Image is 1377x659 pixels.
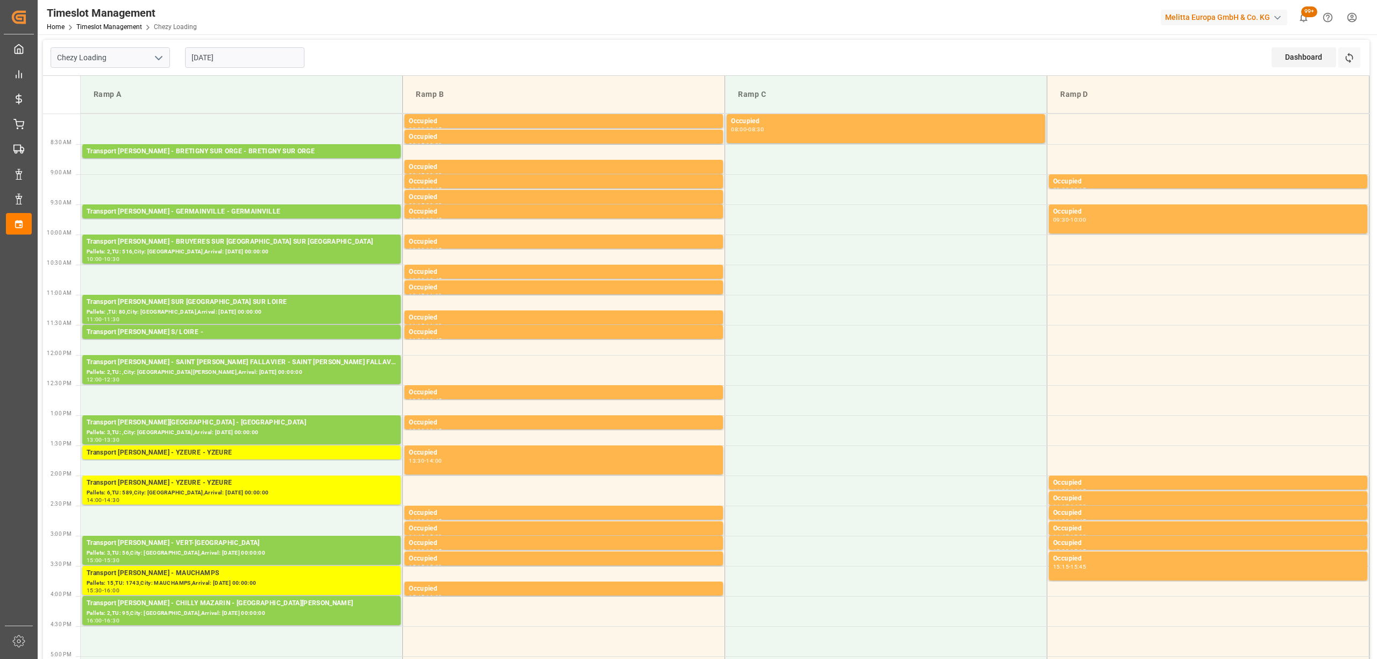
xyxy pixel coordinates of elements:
[87,549,396,558] div: Pallets: 3,TU: 56,City: [GEOGRAPHIC_DATA],Arrival: [DATE] 00:00:00
[87,377,102,382] div: 12:00
[409,448,719,458] div: Occupied
[1272,47,1336,67] div: Dashboard
[47,260,72,266] span: 10:30 AM
[426,398,442,403] div: 12:45
[409,187,424,192] div: 09:00
[409,428,424,433] div: 13:00
[87,247,396,257] div: Pallets: 2,TU: 516,City: [GEOGRAPHIC_DATA],Arrival: [DATE] 00:00:00
[426,428,442,433] div: 13:15
[747,127,748,132] div: -
[426,127,442,132] div: 08:15
[1053,478,1363,488] div: Occupied
[87,609,396,618] div: Pallets: 2,TU: 95,City: [GEOGRAPHIC_DATA],Arrival: [DATE] 00:00:00
[102,618,104,623] div: -
[1070,504,1086,509] div: 14:30
[87,217,396,226] div: Pallets: ,TU: 140,City: [GEOGRAPHIC_DATA],Arrival: [DATE] 00:00:00
[51,410,72,416] span: 1:00 PM
[1069,534,1070,539] div: -
[409,327,719,338] div: Occupied
[104,437,119,442] div: 13:30
[87,207,396,217] div: Transport [PERSON_NAME] - GERMAINVILLE - GERMAINVILLE
[51,200,72,206] span: 9:30 AM
[1070,187,1086,192] div: 09:15
[409,519,424,523] div: 14:30
[87,257,102,261] div: 10:00
[51,591,72,597] span: 4:00 PM
[424,278,426,282] div: -
[426,247,442,252] div: 10:15
[87,558,102,563] div: 15:00
[1053,538,1363,549] div: Occupied
[409,176,719,187] div: Occupied
[424,458,426,463] div: -
[748,127,764,132] div: 08:30
[409,458,424,463] div: 13:30
[424,143,426,147] div: -
[87,338,396,347] div: Pallets: 2,TU: 30,City: ,Arrival: [DATE] 00:00:00
[731,116,1041,127] div: Occupied
[409,132,719,143] div: Occupied
[409,116,719,127] div: Occupied
[87,437,102,442] div: 13:00
[409,564,424,569] div: 15:15
[87,448,396,458] div: Transport [PERSON_NAME] - YZEURE - YZEURE
[424,293,426,298] div: -
[1069,519,1070,523] div: -
[409,584,719,594] div: Occupied
[1053,519,1069,523] div: 14:30
[1053,176,1363,187] div: Occupied
[1069,187,1070,192] div: -
[424,534,426,539] div: -
[102,588,104,593] div: -
[426,187,442,192] div: 09:15
[424,187,426,192] div: -
[87,237,396,247] div: Transport [PERSON_NAME] - BRUYERES SUR [GEOGRAPHIC_DATA] SUR [GEOGRAPHIC_DATA]
[87,598,396,609] div: Transport [PERSON_NAME] - CHILLY MAZARIN - [GEOGRAPHIC_DATA][PERSON_NAME]
[1053,549,1069,554] div: 15:00
[409,398,424,403] div: 12:30
[1053,187,1069,192] div: 09:00
[47,23,65,31] a: Home
[47,290,72,296] span: 11:00 AM
[1301,6,1317,17] span: 99+
[51,651,72,657] span: 5:00 PM
[409,313,719,323] div: Occupied
[87,588,102,593] div: 15:30
[426,564,442,569] div: 15:30
[102,558,104,563] div: -
[87,618,102,623] div: 16:00
[1316,5,1340,30] button: Help Center
[1069,217,1070,222] div: -
[87,357,396,368] div: Transport [PERSON_NAME] - SAINT [PERSON_NAME] FALLAVIER - SAINT [PERSON_NAME] FALLAVIER
[424,323,426,328] div: -
[87,478,396,488] div: Transport [PERSON_NAME] - YZEURE - YZEURE
[424,398,426,403] div: -
[87,498,102,502] div: 14:00
[426,143,442,147] div: 08:30
[409,203,424,208] div: 09:15
[51,501,72,507] span: 2:30 PM
[51,531,72,537] span: 3:00 PM
[1070,534,1086,539] div: 15:00
[150,49,166,66] button: open menu
[1053,564,1069,569] div: 15:15
[409,247,424,252] div: 10:00
[1291,5,1316,30] button: show 100 new notifications
[51,47,170,68] input: Type to search/select
[409,173,424,178] div: 08:45
[424,247,426,252] div: -
[1053,493,1363,504] div: Occupied
[409,538,719,549] div: Occupied
[424,338,426,343] div: -
[51,169,72,175] span: 9:00 AM
[1053,207,1363,217] div: Occupied
[87,488,396,498] div: Pallets: 6,TU: 589,City: [GEOGRAPHIC_DATA],Arrival: [DATE] 00:00:00
[104,618,119,623] div: 16:30
[426,278,442,282] div: 10:45
[1070,519,1086,523] div: 14:45
[409,217,424,222] div: 09:30
[409,162,719,173] div: Occupied
[409,237,719,247] div: Occupied
[47,5,197,21] div: Timeslot Management
[102,437,104,442] div: -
